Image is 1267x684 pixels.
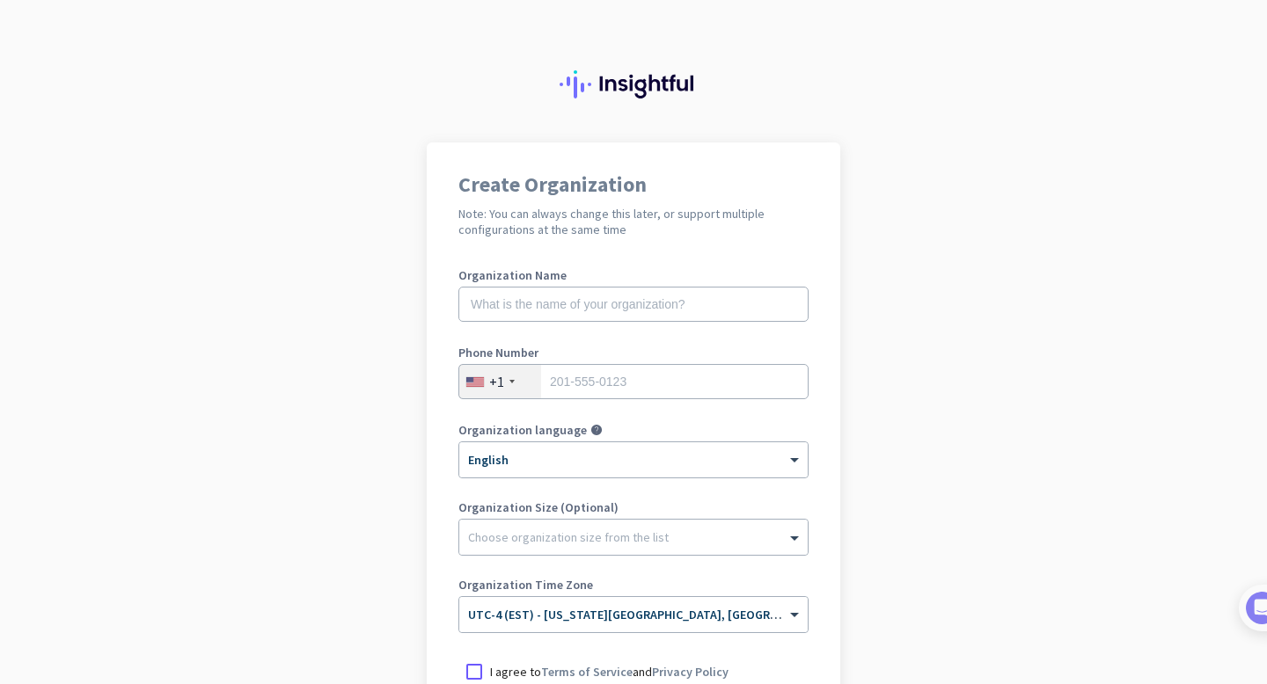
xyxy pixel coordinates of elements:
[458,174,809,195] h1: Create Organization
[541,664,633,680] a: Terms of Service
[490,663,729,680] p: I agree to and
[458,206,809,237] h2: Note: You can always change this later, or support multiple configurations at the same time
[560,70,707,98] img: Insightful
[590,424,603,436] i: help
[458,346,809,359] label: Phone Number
[489,373,504,390] div: +1
[458,287,809,322] input: What is the name of your organization?
[458,269,809,281] label: Organization Name
[458,364,809,399] input: 201-555-0123
[652,664,729,680] a: Privacy Policy
[458,424,587,436] label: Organization language
[458,578,809,591] label: Organization Time Zone
[458,501,809,513] label: Organization Size (Optional)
